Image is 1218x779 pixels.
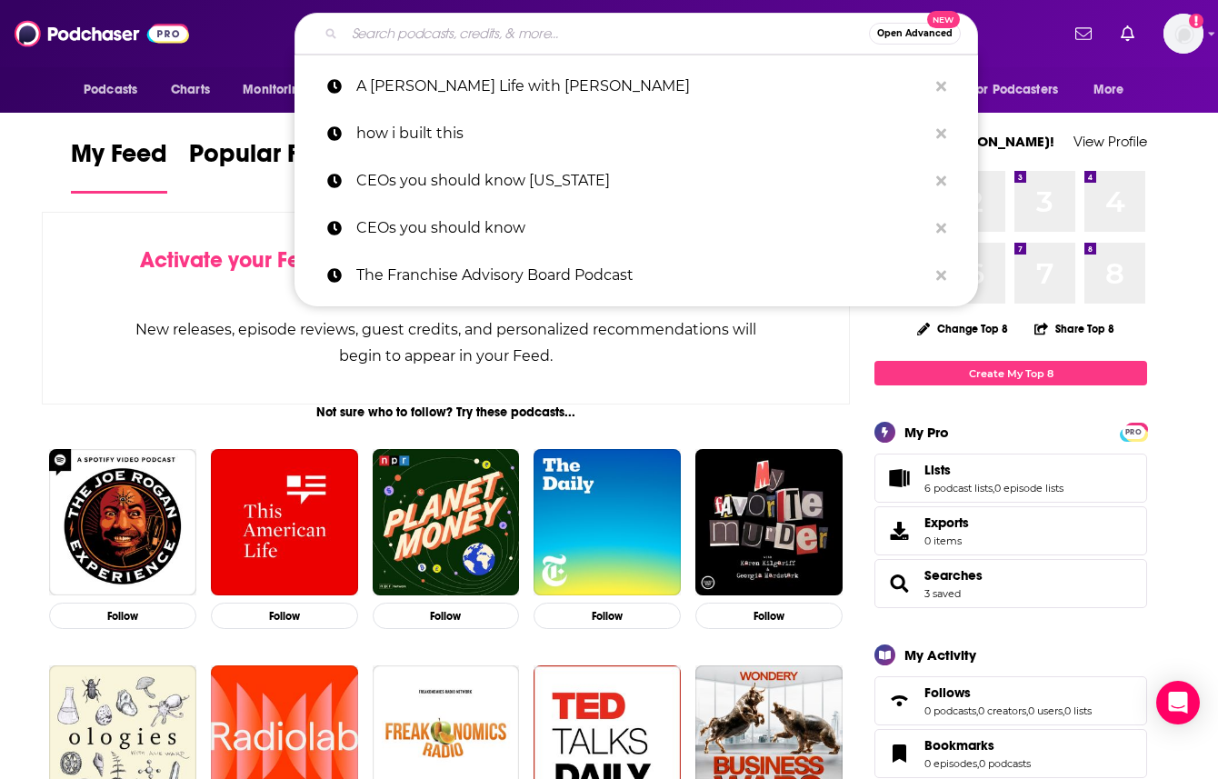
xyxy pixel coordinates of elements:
a: A [PERSON_NAME] Life with [PERSON_NAME] [295,63,978,110]
span: , [993,482,994,494]
a: 3 saved [924,587,961,600]
p: The Franchise Advisory Board Podcast [356,252,927,299]
span: More [1093,77,1124,103]
a: Charts [159,73,221,107]
button: Follow [49,603,196,629]
a: Follows [924,684,1092,701]
input: Search podcasts, credits, & more... [344,19,869,48]
div: Not sure who to follow? Try these podcasts... [42,404,850,420]
a: Lists [881,465,917,491]
a: 6 podcast lists [924,482,993,494]
span: Logged in as tlopez [1163,14,1203,54]
p: how i built this [356,110,927,157]
a: View Profile [1073,133,1147,150]
div: by following Podcasts, Creators, Lists, and other Users! [134,247,758,300]
button: open menu [71,73,161,107]
span: , [1026,704,1028,717]
img: Planet Money [373,449,520,596]
button: open menu [230,73,331,107]
p: CEOs you should know [356,205,927,252]
a: 0 podcasts [924,704,976,717]
a: 0 episode lists [994,482,1063,494]
button: Open AdvancedNew [869,23,961,45]
span: For Podcasters [971,77,1058,103]
button: Follow [534,603,681,629]
a: Exports [874,506,1147,555]
span: PRO [1123,425,1144,439]
button: Follow [211,603,358,629]
a: Bookmarks [881,741,917,766]
span: Open Advanced [877,29,953,38]
span: Bookmarks [874,729,1147,778]
span: 0 items [924,534,969,547]
a: My Feed [71,138,167,194]
a: Lists [924,462,1063,478]
span: Follows [874,676,1147,725]
span: My Feed [71,138,167,180]
div: Open Intercom Messenger [1156,681,1200,724]
a: 0 users [1028,704,1063,717]
img: This American Life [211,449,358,596]
a: Create My Top 8 [874,361,1147,385]
img: My Favorite Murder with Karen Kilgariff and Georgia Hardstark [695,449,843,596]
a: The Franchise Advisory Board Podcast [295,252,978,299]
span: , [976,704,978,717]
a: how i built this [295,110,978,157]
button: Show profile menu [1163,14,1203,54]
button: open menu [1081,73,1147,107]
span: Podcasts [84,77,137,103]
p: A Wilder Life with Eric Edmeades [356,63,927,110]
span: Lists [924,462,951,478]
span: Exports [924,514,969,531]
button: Share Top 8 [1033,311,1115,346]
a: Show notifications dropdown [1068,18,1099,49]
span: New [927,11,960,28]
div: Search podcasts, credits, & more... [295,13,978,55]
span: Popular Feed [189,138,344,180]
a: 0 episodes [924,757,977,770]
img: Podchaser - Follow, Share and Rate Podcasts [15,16,189,51]
p: CEOs you should know florida [356,157,927,205]
span: , [977,757,979,770]
svg: Add a profile image [1189,14,1203,28]
span: Activate your Feed [140,246,326,274]
span: Lists [874,454,1147,503]
a: CEOs you should know [295,205,978,252]
span: Searches [874,559,1147,608]
a: CEOs you should know [US_STATE] [295,157,978,205]
a: Bookmarks [924,737,1031,754]
a: Follows [881,688,917,714]
a: 0 creators [978,704,1026,717]
a: 0 lists [1064,704,1092,717]
a: Popular Feed [189,138,344,194]
span: Bookmarks [924,737,994,754]
div: My Activity [904,646,976,664]
a: Show notifications dropdown [1113,18,1142,49]
div: New releases, episode reviews, guest credits, and personalized recommendations will begin to appe... [134,316,758,369]
img: The Daily [534,449,681,596]
button: Change Top 8 [906,317,1019,340]
a: Searches [924,567,983,584]
button: Follow [695,603,843,629]
span: , [1063,704,1064,717]
span: Charts [171,77,210,103]
span: Exports [881,518,917,544]
div: My Pro [904,424,949,441]
span: Monitoring [243,77,307,103]
a: 0 podcasts [979,757,1031,770]
a: PRO [1123,424,1144,438]
button: open menu [959,73,1084,107]
a: Searches [881,571,917,596]
span: Follows [924,684,971,701]
img: User Profile [1163,14,1203,54]
img: The Joe Rogan Experience [49,449,196,596]
button: Follow [373,603,520,629]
